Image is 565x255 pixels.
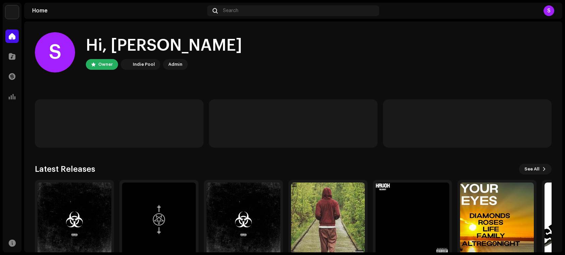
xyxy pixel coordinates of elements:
span: See All [524,162,540,176]
h3: Latest Releases [35,164,95,174]
img: 190830b2-3b53-4b0d-992c-d3620458de1d [122,60,130,68]
div: S [35,32,75,72]
div: Indie Pool [133,60,155,68]
img: 190830b2-3b53-4b0d-992c-d3620458de1d [5,5,19,19]
span: Search [223,8,238,13]
div: Home [32,8,205,13]
button: See All [519,164,552,174]
div: Hi, [PERSON_NAME] [86,35,242,56]
div: Owner [98,60,113,68]
div: S [544,5,554,16]
div: Admin [168,60,182,68]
